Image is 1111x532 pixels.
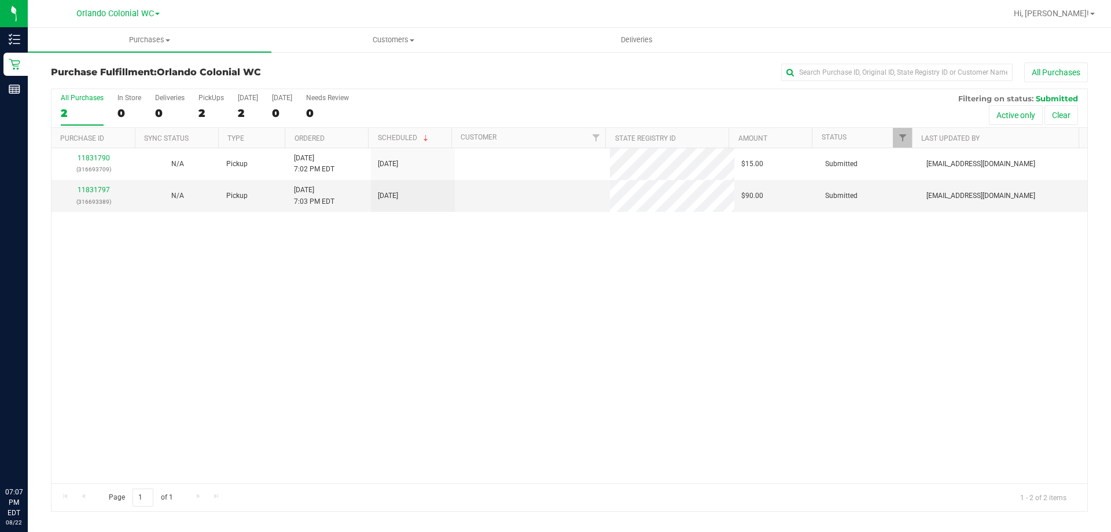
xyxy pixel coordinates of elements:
span: Page of 1 [99,489,182,507]
span: 1 - 2 of 2 items [1011,489,1076,506]
div: Deliveries [155,94,185,102]
span: [DATE] 7:03 PM EDT [294,185,334,207]
a: Filter [586,128,605,148]
a: Filter [893,128,912,148]
div: All Purchases [61,94,104,102]
div: 2 [238,107,258,120]
inline-svg: Retail [9,58,20,70]
button: All Purchases [1024,63,1088,82]
div: 0 [306,107,349,120]
span: [EMAIL_ADDRESS][DOMAIN_NAME] [926,159,1035,170]
div: 0 [272,107,292,120]
div: 2 [198,107,224,120]
a: Purchase ID [60,134,104,142]
a: Scheduled [378,134,431,142]
a: Ordered [295,134,325,142]
span: Customers [272,35,514,45]
span: Orlando Colonial WC [157,67,261,78]
div: PickUps [198,94,224,102]
span: Hi, [PERSON_NAME]! [1014,9,1089,18]
h3: Purchase Fulfillment: [51,67,396,78]
span: $90.00 [741,190,763,201]
span: Purchases [28,35,271,45]
div: 0 [155,107,185,120]
span: Submitted [825,159,858,170]
a: Status [822,133,847,141]
span: $15.00 [741,159,763,170]
span: Submitted [1036,94,1078,103]
div: 0 [117,107,141,120]
span: Submitted [825,190,858,201]
p: (316693389) [58,196,128,207]
p: 08/22 [5,518,23,527]
a: Customers [271,28,515,52]
span: Filtering on status: [958,94,1033,103]
input: Search Purchase ID, Original ID, State Registry ID or Customer Name... [781,64,1013,81]
iframe: Resource center [12,439,46,474]
input: 1 [133,489,153,507]
a: Amount [738,134,767,142]
div: [DATE] [272,94,292,102]
button: Active only [989,105,1043,125]
a: Type [227,134,244,142]
button: N/A [171,159,184,170]
a: Deliveries [515,28,759,52]
iframe: Resource center unread badge [34,438,48,452]
span: Pickup [226,190,248,201]
a: Sync Status [144,134,189,142]
a: Customer [461,133,496,141]
span: Orlando Colonial WC [76,9,154,19]
a: Last Updated By [921,134,980,142]
div: 2 [61,107,104,120]
span: [DATE] [378,190,398,201]
inline-svg: Inventory [9,34,20,45]
button: N/A [171,190,184,201]
span: Deliveries [605,35,668,45]
span: Not Applicable [171,160,184,168]
a: 11831790 [78,154,110,162]
div: Needs Review [306,94,349,102]
span: Not Applicable [171,192,184,200]
a: State Registry ID [615,134,676,142]
a: 11831797 [78,186,110,194]
p: 07:07 PM EDT [5,487,23,518]
button: Clear [1044,105,1078,125]
inline-svg: Reports [9,83,20,95]
div: In Store [117,94,141,102]
span: [DATE] 7:02 PM EDT [294,153,334,175]
span: [EMAIL_ADDRESS][DOMAIN_NAME] [926,190,1035,201]
p: (316693709) [58,164,128,175]
a: Purchases [28,28,271,52]
span: [DATE] [378,159,398,170]
span: Pickup [226,159,248,170]
div: [DATE] [238,94,258,102]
